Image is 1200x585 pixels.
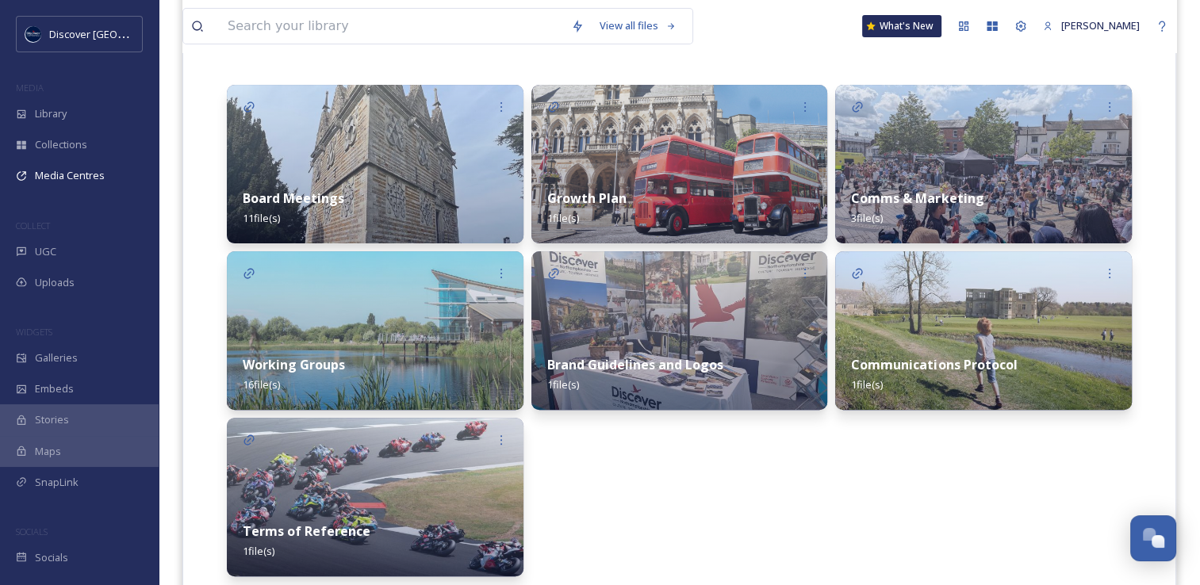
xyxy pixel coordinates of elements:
img: ed4df81f-8162-44f3-84ed-da90e9d03d77.jpg [531,85,828,243]
span: SOCIALS [16,526,48,537]
span: Maps [35,444,61,459]
span: 11 file(s) [243,211,280,225]
img: d9b36da6-a600-4734-a8c2-d1cb49eadf6f.jpg [227,418,523,576]
span: Media Centres [35,168,105,183]
img: 5bb6497d-ede2-4272-a435-6cca0481cbbd.jpg [227,85,523,243]
span: UGC [35,244,56,259]
a: [PERSON_NAME] [1035,10,1148,41]
img: 71c7b32b-ac08-45bd-82d9-046af5700af1.jpg [531,251,828,410]
span: Stories [35,412,69,427]
span: 1 file(s) [547,211,579,225]
span: 16 file(s) [243,377,280,392]
span: 1 file(s) [547,377,579,392]
strong: Terms of Reference [243,522,370,540]
button: Open Chat [1130,515,1176,561]
a: View all files [592,10,684,41]
span: Embeds [35,381,74,396]
span: MEDIA [16,82,44,94]
img: 5e704d69-6593-43ce-b5d6-cc1eb7eb219d.jpg [227,251,523,410]
span: Socials [35,550,68,565]
span: 3 file(s) [851,211,883,225]
span: Library [35,106,67,121]
span: WIDGETS [16,326,52,338]
strong: Communications Protocol [851,356,1017,373]
span: Galleries [35,350,78,365]
strong: Brand Guidelines and Logos [547,356,723,373]
input: Search your library [220,9,563,44]
strong: Growth Plan [547,189,627,207]
span: [PERSON_NAME] [1061,18,1140,32]
strong: Comms & Marketing [851,189,983,207]
span: Collections [35,137,87,152]
span: 1 file(s) [243,544,274,558]
img: Untitled%20design%20%282%29.png [25,26,41,42]
img: 4f441ff7-a847-461b-aaa5-c19687a46818.jpg [835,85,1132,243]
strong: Board Meetings [243,189,344,207]
span: SnapLink [35,475,79,490]
span: 1 file(s) [851,377,883,392]
span: Uploads [35,275,75,290]
span: COLLECT [16,220,50,231]
span: Discover [GEOGRAPHIC_DATA] [49,26,194,41]
img: 0c84a837-7e82-45db-8c4d-a7cc46ec2f26.jpg [835,251,1132,410]
a: What's New [862,15,941,37]
strong: Working Groups [243,356,345,373]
